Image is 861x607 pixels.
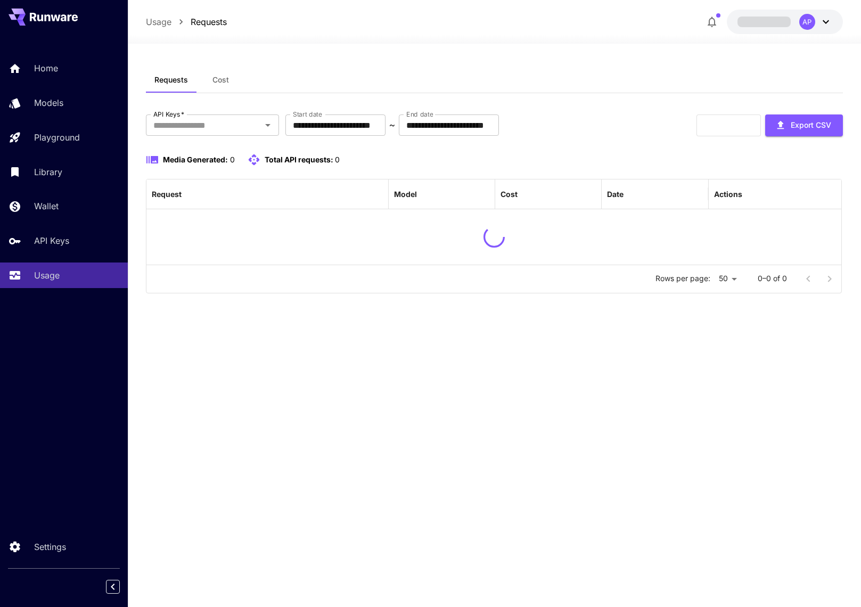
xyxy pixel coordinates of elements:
button: Open [260,118,275,133]
div: Actions [714,190,742,199]
p: ~ [389,119,395,132]
div: AP [799,14,815,30]
p: 0–0 of 0 [758,273,787,284]
div: Cost [501,190,518,199]
p: Rows per page: [655,273,710,284]
span: Total API requests: [265,155,333,164]
p: Wallet [34,200,59,212]
span: 0 [230,155,235,164]
div: Request [152,190,182,199]
label: Start date [293,110,322,119]
span: Media Generated: [163,155,228,164]
span: Cost [212,75,229,85]
span: 0 [335,155,340,164]
p: Settings [34,540,66,553]
p: Playground [34,131,80,144]
p: API Keys [34,234,69,247]
button: Export CSV [765,114,843,136]
p: Home [34,62,58,75]
button: AP [727,10,843,34]
a: Usage [146,15,171,28]
nav: breadcrumb [146,15,227,28]
span: Requests [154,75,188,85]
div: 50 [715,271,741,286]
div: Date [607,190,624,199]
button: Collapse sidebar [106,580,120,594]
p: Library [34,166,62,178]
p: Models [34,96,63,109]
label: End date [406,110,433,119]
a: Requests [191,15,227,28]
p: Usage [34,269,60,282]
div: Model [394,190,417,199]
div: Collapse sidebar [114,577,128,596]
label: API Keys [153,110,184,119]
